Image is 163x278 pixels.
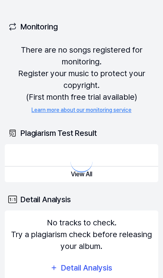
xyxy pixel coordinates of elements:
div: Detail Analysis [5,188,158,210]
div: There are no songs registered for monitoring. Register your music to protect your copyright. (Fir... [5,44,158,114]
button: Detail Analysis [45,258,118,277]
a: View All [5,170,158,178]
div: Monitoring [5,16,158,38]
div: No tracks to check. Try a plagiarism check before releasing your album. [5,217,158,252]
div: Detail Analysis [60,262,113,274]
button: View All [5,166,158,182]
div: Plagiarism Test Result [5,122,158,144]
a: Learn more about our monitoring service [31,106,132,114]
